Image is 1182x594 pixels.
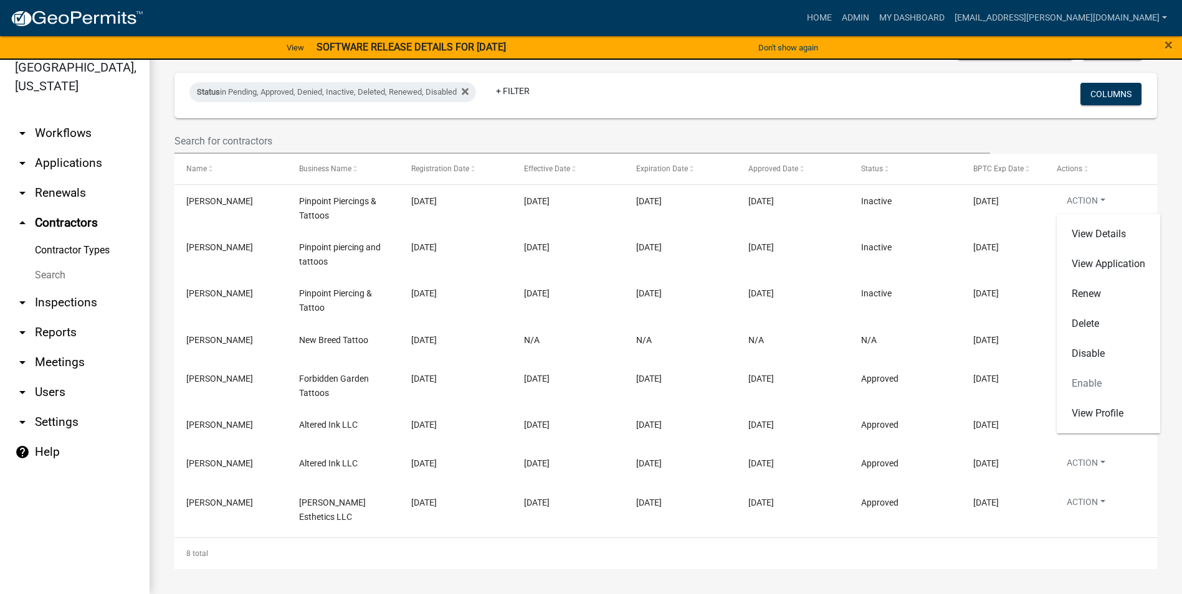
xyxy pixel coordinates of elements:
[299,196,376,220] span: Pinpoint Piercings & Tattoos
[636,374,662,384] span: 12/31/2025
[186,335,253,345] span: Jerry Frost
[299,164,351,173] span: Business Name
[973,335,999,345] span: 12/19/2025
[411,497,437,507] span: 08/12/2025
[861,458,898,468] span: Approved
[1045,154,1157,184] datatable-header-cell: Actions
[317,41,506,53] strong: SOFTWARE RELEASE DETAILS FOR [DATE]
[15,445,30,460] i: help
[636,242,662,252] span: 12/31/2025
[15,186,30,200] i: arrow_drop_down
[1080,83,1141,105] button: Columns
[1057,279,1160,309] a: Renew
[411,420,437,430] span: 08/14/2025
[15,126,30,141] i: arrow_drop_down
[973,497,999,507] span: 09/03/2026
[973,374,999,384] span: 10/24/2025
[973,196,999,206] span: 09/24/2025
[624,154,736,184] datatable-header-cell: Expiration Date
[186,458,253,468] span: Matthew Thomas
[973,164,1024,173] span: BPTC Exp Date
[299,288,372,313] span: Pinpoint Piercing & Tattoo
[861,242,892,252] span: Inactive
[748,497,774,507] span: 08/13/2025
[748,164,798,173] span: Approved Date
[1057,398,1160,428] a: View Profile
[299,242,381,266] span: Pinpoint piercing and tattoos
[524,458,550,468] span: 08/13/2025
[1057,249,1160,279] a: View Application
[186,374,253,384] span: Vera LaFleur
[748,196,774,206] span: 09/19/2025
[1057,456,1115,474] button: Action
[189,82,476,102] div: in Pending, Approved, Denied, Inactive, Deleted, Renewed, Disabled
[961,154,1044,184] datatable-header-cell: BPTC Exp Date
[1165,37,1173,52] button: Close
[197,87,220,97] span: Status
[973,242,999,252] span: 09/19/2025
[973,420,999,430] span: 07/25/2026
[636,196,662,206] span: 12/31/2025
[411,196,437,206] span: 09/19/2025
[411,242,437,252] span: 09/19/2025
[399,154,512,184] datatable-header-cell: Registration Date
[748,420,774,430] span: 08/15/2025
[636,497,662,507] span: 12/31/2025
[524,374,550,384] span: 08/22/2025
[1057,214,1160,433] div: Action
[861,374,898,384] span: Approved
[837,6,874,30] a: Admin
[411,164,469,173] span: Registration Date
[282,37,309,58] a: View
[1057,164,1082,173] span: Actions
[524,335,540,345] span: N/A
[1057,219,1160,249] a: View Details
[748,335,764,345] span: N/A
[748,288,774,298] span: 09/19/2025
[512,154,624,184] datatable-header-cell: Effective Date
[950,6,1172,30] a: [EMAIL_ADDRESS][PERSON_NAME][DOMAIN_NAME]
[15,215,30,230] i: arrow_drop_up
[1057,309,1160,339] a: Delete
[299,374,369,398] span: Forbidden Garden Tattoos
[1057,194,1115,212] button: Action
[299,497,366,522] span: Stephanie Gingerich Esthetics LLC
[861,497,898,507] span: Approved
[411,335,437,345] span: 09/16/2025
[186,288,253,298] span: Matthew D
[861,196,892,206] span: Inactive
[973,458,999,468] span: 05/22/2026
[1165,36,1173,54] span: ×
[186,497,253,507] span: Stephanie Gingerich
[753,37,823,58] button: Don't show again
[973,288,999,298] span: 09/19/2025
[874,6,950,30] a: My Dashboard
[15,325,30,340] i: arrow_drop_down
[524,242,550,252] span: 09/19/2025
[299,420,358,430] span: Altered Ink LLC
[524,497,550,507] span: 08/13/2025
[15,355,30,370] i: arrow_drop_down
[736,154,849,184] datatable-header-cell: Approved Date
[636,335,652,345] span: N/A
[186,164,207,173] span: Name
[15,295,30,310] i: arrow_drop_down
[186,420,253,430] span: Madison Drew
[861,420,898,430] span: Approved
[524,420,550,430] span: 08/15/2025
[849,154,961,184] datatable-header-cell: Status
[636,164,688,173] span: Expiration Date
[861,164,883,173] span: Status
[802,6,837,30] a: Home
[636,288,662,298] span: 12/31/2025
[15,156,30,171] i: arrow_drop_down
[15,385,30,400] i: arrow_drop_down
[748,242,774,252] span: 09/19/2025
[524,196,550,206] span: 09/19/2025
[636,420,662,430] span: 12/31/2025
[411,458,437,468] span: 08/13/2025
[299,458,358,468] span: Altered Ink LLC
[15,415,30,430] i: arrow_drop_down
[411,374,437,384] span: 08/22/2025
[748,458,774,468] span: 08/13/2025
